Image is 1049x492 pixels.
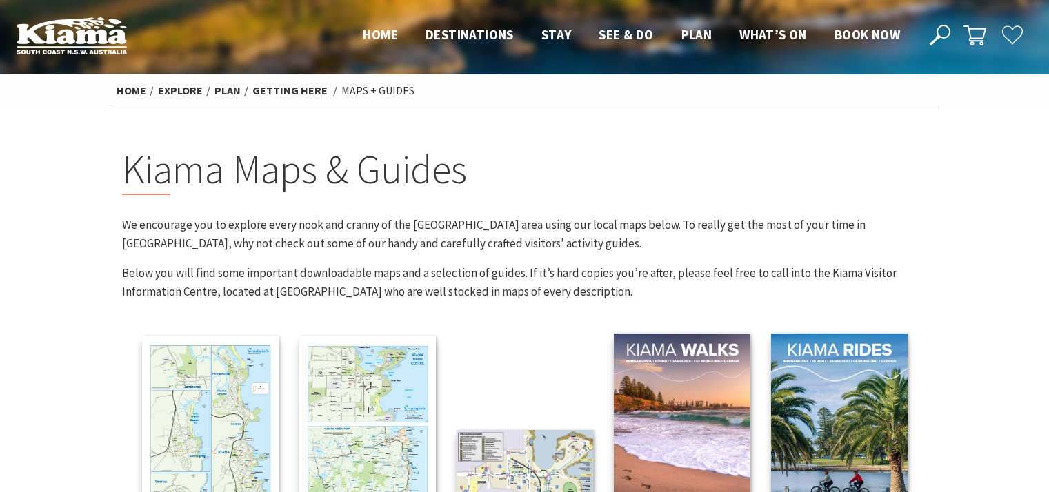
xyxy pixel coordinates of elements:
[835,26,900,43] span: Book now
[252,83,328,98] a: Getting Here
[117,83,146,98] a: Home
[541,26,572,43] span: Stay
[122,216,928,253] p: We encourage you to explore every nook and cranny of the [GEOGRAPHIC_DATA] area using our local m...
[599,26,653,43] span: See & Do
[349,24,914,47] nav: Main Menu
[122,145,928,195] h2: Kiama Maps & Guides
[739,26,807,43] span: What’s On
[122,264,928,301] p: Below you will find some important downloadable maps and a selection of guides. If it’s hard copi...
[426,26,514,43] span: Destinations
[158,83,203,98] a: Explore
[681,26,712,43] span: Plan
[341,82,414,100] li: Maps + Guides
[214,83,241,98] a: Plan
[17,17,127,54] img: Kiama Logo
[363,26,398,43] span: Home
